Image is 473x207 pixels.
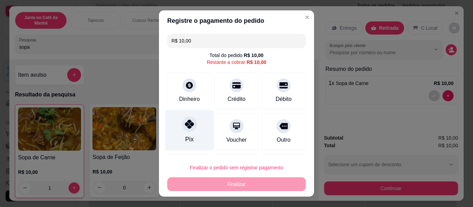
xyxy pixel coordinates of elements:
[226,136,247,144] div: Voucher
[209,52,264,59] div: Total do pedido
[247,59,266,66] div: R$ 10,00
[302,12,313,23] button: Close
[159,10,314,31] header: Registre o pagamento do pedido
[185,135,194,144] div: Pix
[167,161,306,175] button: Finalizar o pedido sem registrar pagamento
[276,95,292,103] div: Débito
[179,95,200,103] div: Dinheiro
[277,136,291,144] div: Outro
[171,34,302,48] input: Ex.: hambúrguer de cordeiro
[244,52,264,59] div: R$ 10,00
[207,59,266,66] div: Restante a cobrar
[227,95,246,103] div: Crédito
